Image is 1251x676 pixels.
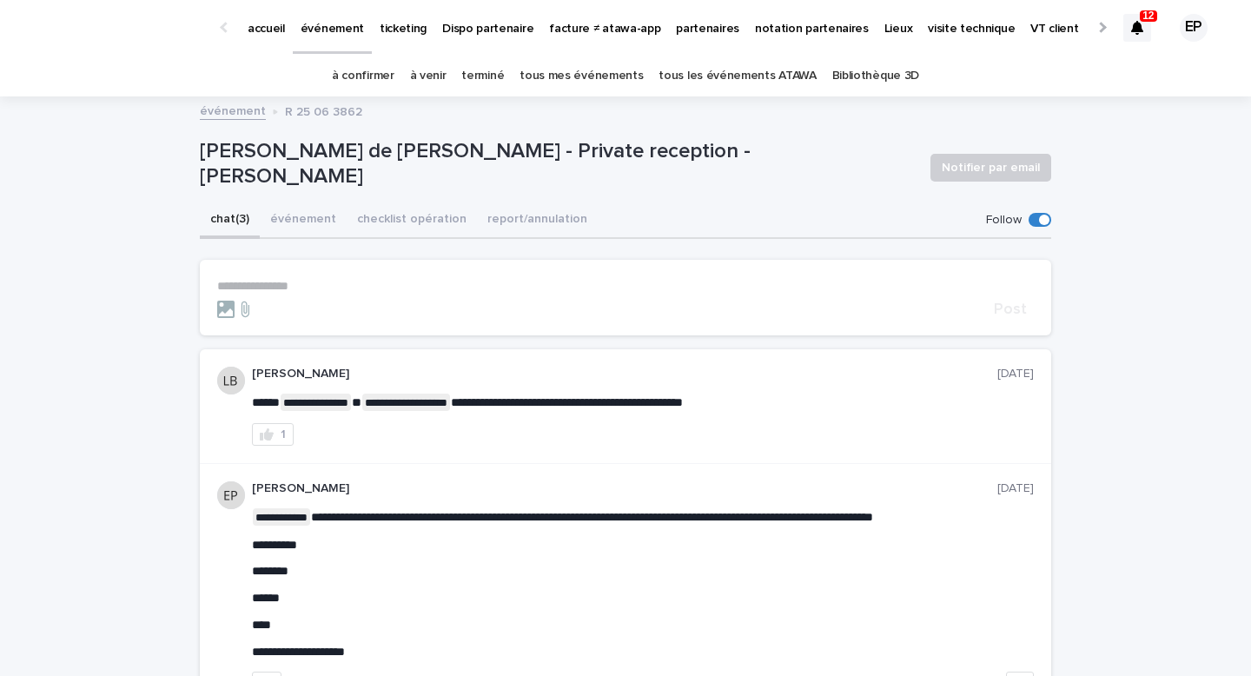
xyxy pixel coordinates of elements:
p: [DATE] [997,367,1034,381]
button: 1 [252,423,294,446]
div: EP [1180,14,1208,42]
div: 1 [281,428,286,441]
a: tous mes événements [520,56,643,96]
button: événement [260,202,347,239]
button: checklist opération [347,202,477,239]
span: Post [994,302,1027,317]
p: Follow [986,213,1022,228]
button: Post [987,302,1034,317]
a: terminé [461,56,504,96]
button: chat (3) [200,202,260,239]
p: 12 [1142,10,1154,22]
p: [PERSON_NAME] de [PERSON_NAME] - Private reception - [PERSON_NAME] [200,139,917,189]
a: tous les événements ATAWA [659,56,816,96]
a: à venir [410,56,447,96]
p: R 25 06 3862 [285,101,362,120]
p: [PERSON_NAME] [252,481,997,496]
button: report/annulation [477,202,598,239]
a: Bibliothèque 3D [832,56,919,96]
button: Notifier par email [930,154,1051,182]
p: [DATE] [997,481,1034,496]
span: Notifier par email [942,159,1040,176]
p: [PERSON_NAME] [252,367,997,381]
div: 12 [1123,14,1151,42]
a: événement [200,100,266,120]
img: Ls34BcGeRexTGTNfXpUC [35,10,203,45]
a: à confirmer [332,56,394,96]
